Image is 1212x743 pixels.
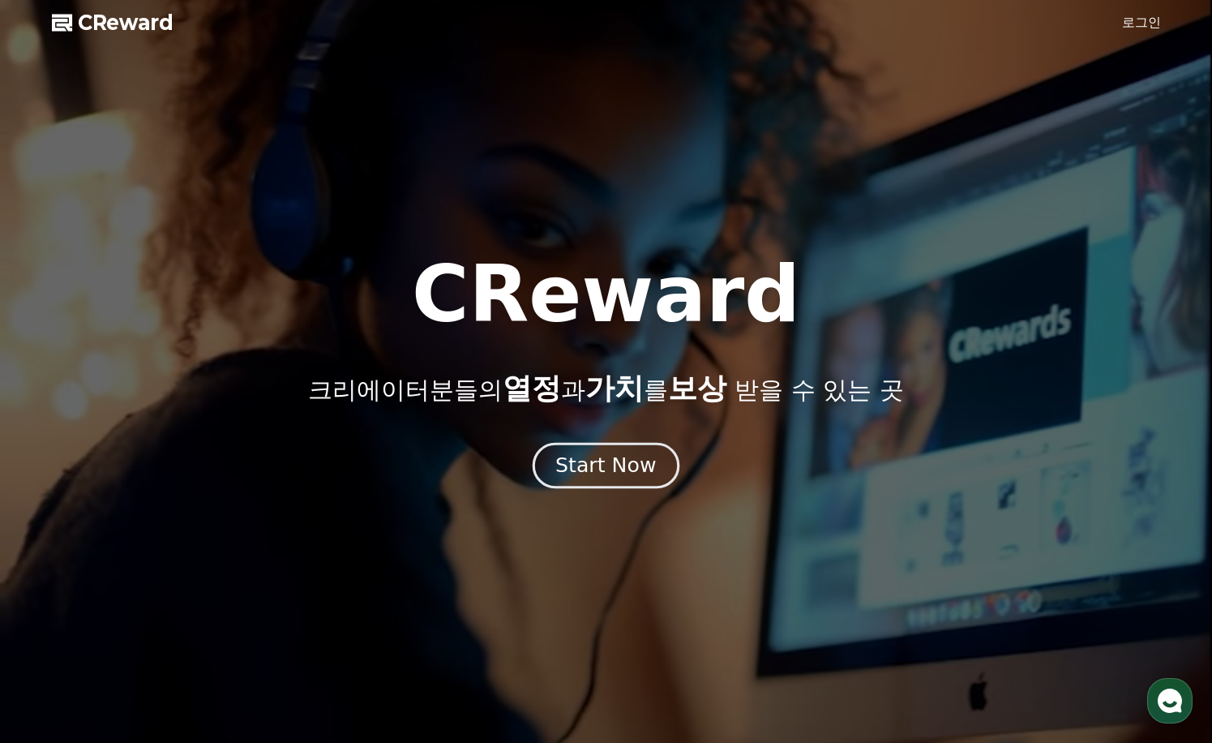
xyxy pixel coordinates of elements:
a: 설정 [209,514,311,555]
span: 대화 [148,539,168,552]
span: CReward [78,10,173,36]
span: 홈 [51,539,61,552]
span: 열정 [503,371,561,405]
a: 로그인 [1122,13,1161,32]
span: 설정 [251,539,270,552]
span: 보상 [668,371,726,405]
a: 홈 [5,514,107,555]
h1: CReward [412,256,800,333]
p: 크리에이터분들의 과 를 받을 수 있는 곳 [308,372,903,405]
div: Start Now [555,452,656,479]
a: 대화 [107,514,209,555]
a: CReward [52,10,173,36]
span: 가치 [585,371,644,405]
a: Start Now [536,460,676,475]
button: Start Now [533,443,679,489]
